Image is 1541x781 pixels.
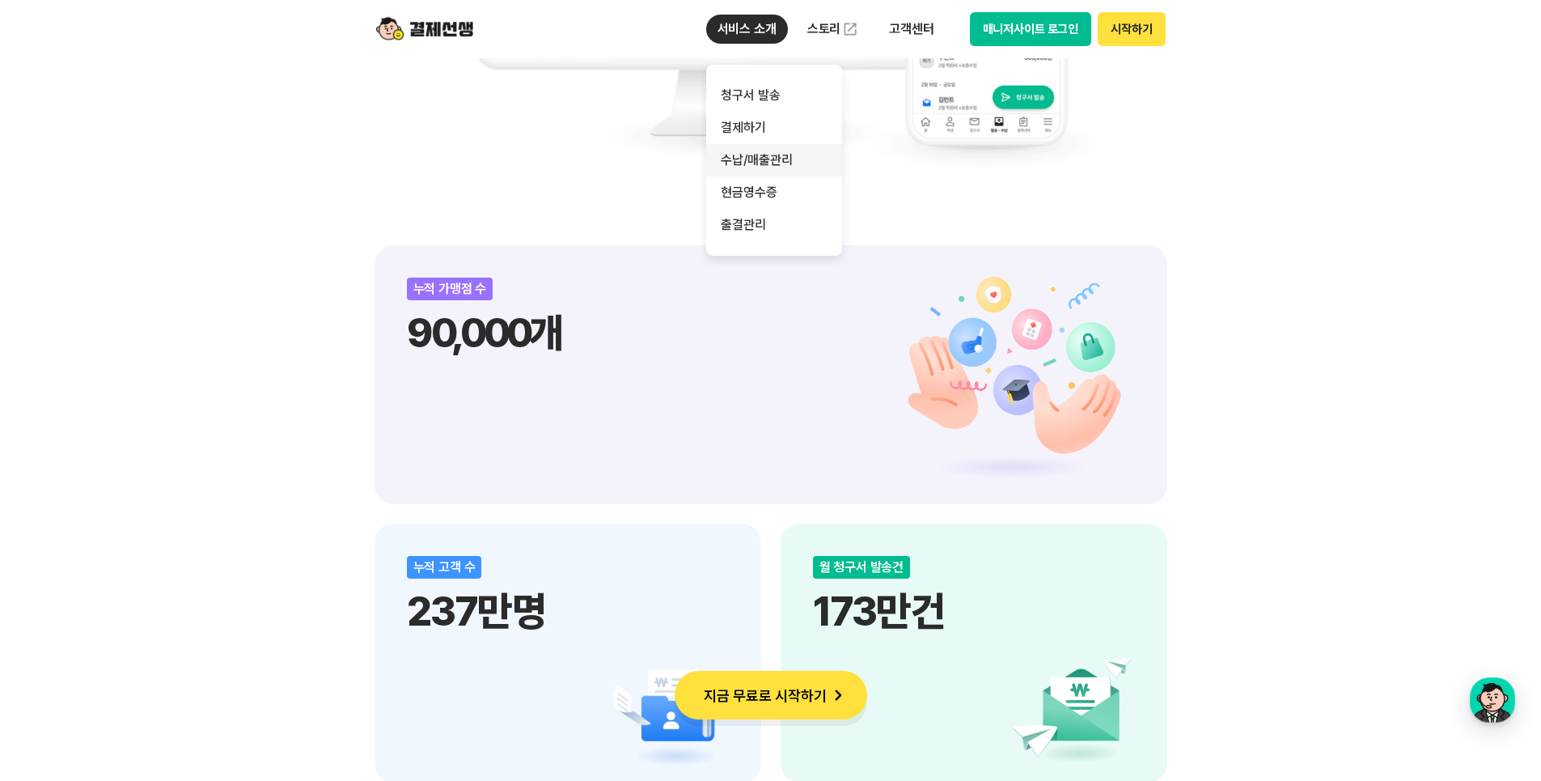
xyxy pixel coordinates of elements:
a: 청구서 발송 [706,79,842,112]
span: 홈 [51,537,61,550]
a: 현금영수증 [706,176,842,209]
p: 고객센터 [878,15,945,44]
img: logo [376,14,473,45]
span: 대화 [148,538,167,551]
button: 지금 무료로 시작하기 [675,671,867,719]
div: 누적 가맹점 수 [407,278,493,300]
p: 173만건 [813,587,1135,635]
a: 수납/매출관리 [706,144,842,176]
a: 대화 [107,513,209,554]
a: 홈 [5,513,107,554]
a: 출결관리 [706,209,842,241]
p: 237만명 [407,587,729,635]
div: 월 청구서 발송건 [813,556,911,579]
img: 화살표 아이콘 [827,684,849,707]
a: 스토리 [796,13,870,45]
p: 서비스 소개 [706,15,788,44]
a: 결제하기 [706,112,842,144]
span: 설정 [250,537,269,550]
div: 누적 고객 수 [407,556,482,579]
button: 매니저사이트 로그인 [970,12,1092,46]
img: 외부 도메인 오픈 [842,21,858,37]
a: 설정 [209,513,311,554]
button: 시작하기 [1098,12,1165,46]
p: 90,000개 [407,308,1135,357]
